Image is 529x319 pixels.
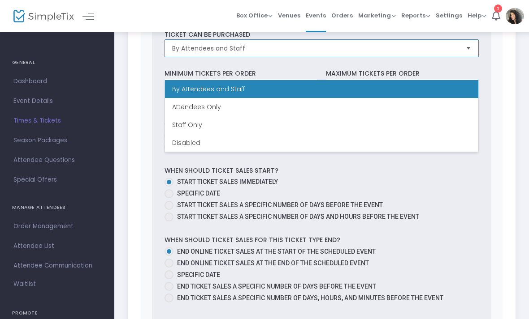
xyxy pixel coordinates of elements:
[358,11,396,20] span: Marketing
[165,30,250,39] label: Ticket can be purchased
[177,259,369,267] span: End online ticket sales at the end of the scheduled event
[177,283,376,290] span: End ticket sales a specific number of days before the event
[326,69,420,78] label: Maximum tickets per order
[177,190,220,197] span: Specific Date
[462,40,475,57] button: Select
[13,135,101,146] span: Season Packages
[13,115,101,127] span: Times & Tickets
[13,154,101,166] span: Attendee Questions
[172,44,459,53] span: By Attendees and Staff
[306,4,326,27] span: Events
[12,199,102,217] h4: MANAGE ATTENDEES
[165,235,340,245] label: When should ticket sales for this ticket type end?
[172,120,202,129] span: Staff Only
[165,166,278,175] label: When should ticket sales start?
[177,248,376,255] span: End online ticket sales at the start of the scheduled event
[494,4,502,13] div: 1
[236,11,273,20] span: Box Office
[331,4,353,27] span: Orders
[172,102,221,111] span: Attendees Only
[13,221,101,232] span: Order Management
[13,174,101,186] span: Special Offers
[401,11,430,20] span: Reports
[177,178,278,185] span: Start ticket sales immediately
[177,201,383,208] span: Start ticket sales a specific number of days before the event
[13,260,101,272] span: Attendee Communication
[177,271,220,278] span: Specific Date
[278,4,300,27] span: Venues
[436,4,462,27] span: Settings
[177,294,443,302] span: End ticket sales a specific number of days, hours, and minutes before the event
[13,95,101,107] span: Event Details
[13,240,101,252] span: Attendee List
[13,76,101,87] span: Dashboard
[177,213,419,220] span: Start ticket sales a specific number of days and hours before the event
[172,85,245,94] span: By Attendees and Staff
[13,280,36,289] span: Waitlist
[165,69,256,78] label: Minimum tickets per order
[12,54,102,72] h4: GENERAL
[468,11,486,20] span: Help
[172,138,200,147] span: Disabled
